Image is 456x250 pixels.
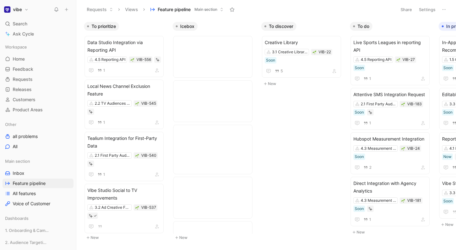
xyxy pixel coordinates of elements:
span: 1 [103,173,105,176]
span: To prioritize [92,23,116,30]
div: 1. Onboarding & Campaign Setup [3,226,73,235]
span: Attentive SMS Integration Request [353,91,427,98]
span: 2 [369,166,371,169]
img: 🌱 [401,147,405,151]
img: 🌱 [401,102,405,106]
button: 🌱 [396,57,401,62]
img: 🌱 [135,102,139,106]
span: Tealium Integration for First-Party Data [87,135,161,150]
button: 1 [96,67,106,74]
div: VIB-537 [141,204,156,211]
img: 🌱 [313,50,316,54]
img: 🌱 [401,199,405,203]
div: 1. Onboarding & Campaign Setup [3,226,73,237]
span: Ask Cycle [13,30,34,38]
span: Icebox [180,23,194,30]
a: Hubspot Measurement Integration4.3 Measurement IntegrationSoon2 [351,132,430,174]
button: Feature pipelineMain section [147,5,226,14]
div: Soon [266,57,275,63]
span: Releases [13,86,32,93]
button: 🌱 [135,101,139,106]
a: Product Areas [3,105,73,115]
a: Releases [3,85,73,94]
a: Creative Library3.1 Creative Library & ManagementSoon5 [262,36,341,78]
a: Local News Channel Exclusion Feature2.2 TV Audiences (channel requests)1 [85,80,164,129]
div: 🌱 [135,153,139,158]
div: Search [3,19,73,29]
span: 1 [103,69,105,72]
button: Share [398,5,415,14]
span: Live Sports Leagues in reporting API [353,39,427,54]
div: IceboxNew [170,19,259,245]
div: 2.1 First Party Audiences (web audiences, crm or cdp integrations) [361,101,396,107]
img: 🌱 [135,206,139,210]
button: 5 [274,68,284,75]
div: 4.3 Measurement Integration [361,145,396,152]
div: Dashboards [3,214,73,223]
span: Main section [5,158,30,164]
h1: vibe [13,7,22,12]
div: Soon [355,65,364,71]
div: 🌱 [312,50,317,54]
a: Attentive SMS Integration Request2.1 First Party Audiences (web audiences, crm or cdp integration... [351,88,430,130]
a: Tealium Integration for First-Party Data2.1 First Party Audiences (web audiences, crm or cdp inte... [85,132,164,181]
div: VIB-183 [407,101,422,107]
div: 4.3 Measurement Integration [361,197,396,204]
button: 🌱 [130,57,135,62]
span: To discover [269,23,293,30]
span: Search [13,20,27,28]
button: 🌱 [135,205,139,210]
span: Workspace [5,44,27,50]
button: 2 [362,164,373,171]
button: Requests [84,5,116,14]
div: VIB-27 [402,56,415,63]
span: All features [13,190,36,197]
span: 1. Onboarding & Campaign Setup [5,227,51,234]
button: 1 [362,216,372,223]
span: Hubspot Measurement Integration [353,135,427,143]
div: To discoverNew [259,19,347,91]
div: Main section [3,156,73,166]
div: Soon [355,154,364,160]
button: New [84,234,168,241]
div: VIB-181 [407,197,421,204]
div: 2. Audience Targeting [3,238,73,249]
div: VIB-540 [141,152,156,159]
a: Ask Cycle [3,29,73,39]
button: 1 [96,119,106,126]
div: 3.2 Ad Creative Feedback [95,204,130,211]
a: Home [3,54,73,64]
span: 1 [369,121,371,125]
div: VIB-556 [136,56,151,63]
span: Data Studio Integration via Reporting API [87,39,161,54]
button: Icebox [173,22,198,31]
a: Direct Integration with Agency Analytics4.3 Measurement IntegrationSoon1 [351,177,430,226]
div: Main sectionInboxFeature pipelineAll featuresVoice of Customer [3,156,73,208]
div: 4.5 Reporting API [95,56,125,63]
button: 🌱 [401,198,405,203]
button: New [173,234,256,241]
span: Product Areas [13,107,43,113]
div: 2.2 TV Audiences (channel requests) [95,100,130,107]
a: Requests [3,75,73,84]
a: Voice of Customer [3,199,73,208]
div: Soon [443,198,453,204]
a: Feature pipeline [3,179,73,188]
span: Vibe Studio Social to TV Improvements [87,187,161,202]
button: 🌱 [401,146,405,151]
div: Otherall problemsAll [3,120,73,151]
span: 1 [369,218,371,221]
div: 4.5 Reporting API [361,56,391,63]
img: 🌱 [135,154,139,158]
span: Home [13,56,25,62]
div: Soon [355,109,364,115]
div: 2.1 First Party Audiences (web audiences, crm or cdp integrations) [95,152,130,159]
a: Feedback [3,64,73,74]
span: Inbox [13,170,24,176]
span: Creative Library [265,39,338,46]
div: Soon [443,65,453,71]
